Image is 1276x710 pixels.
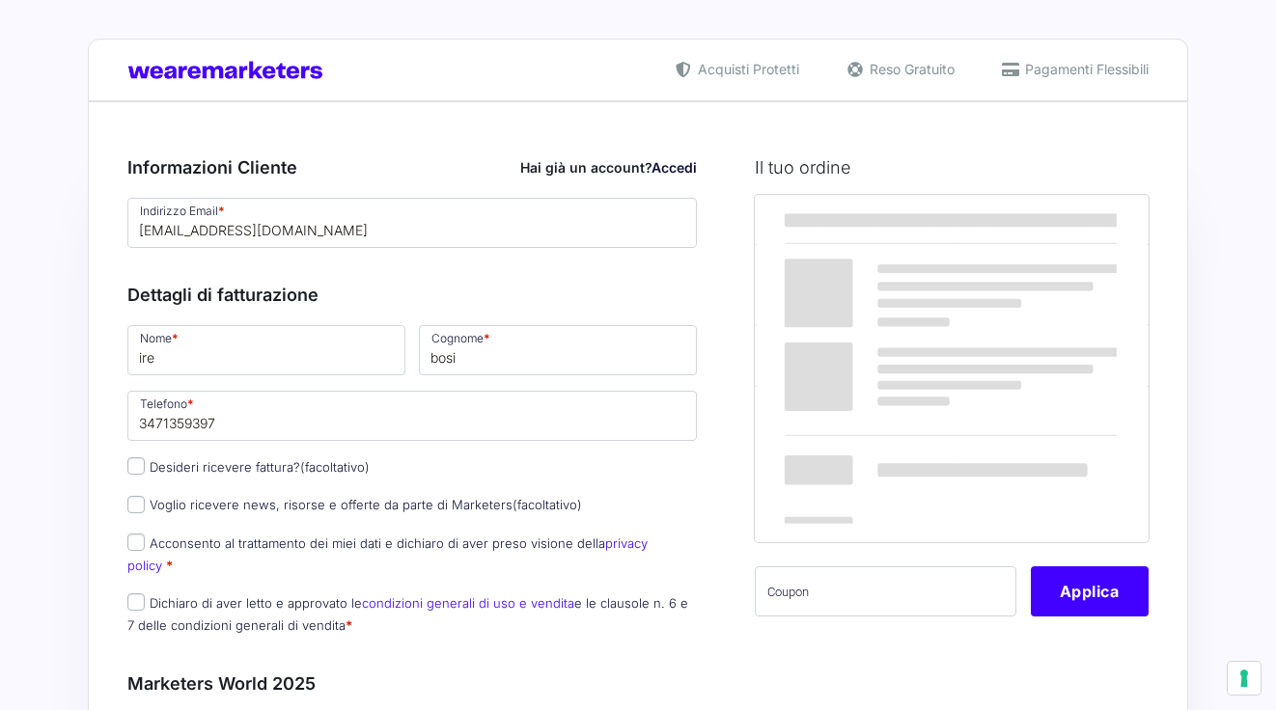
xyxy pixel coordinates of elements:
button: Applica [1031,566,1149,616]
h3: Il tuo ordine [755,154,1149,180]
input: Nome * [127,325,405,375]
input: Coupon [755,566,1016,616]
span: Acquisti Protetti [693,59,799,79]
input: Acconsento al trattamento dei miei dati e dichiaro di aver preso visione dellaprivacy policy [127,533,145,551]
span: (facoltativo) [300,459,370,475]
input: Indirizzo Email * [127,198,697,248]
span: Pagamenti Flessibili [1020,59,1149,79]
label: Dichiaro di aver letto e approvato le e le clausole n. 6 e 7 delle condizioni generali di vendita [127,595,688,633]
label: Voglio ricevere news, risorse e offerte da parte di Marketers [127,497,582,512]
td: Marketers World 2025 - MW25 Ticket Standard [755,245,982,325]
input: Cognome * [419,325,697,375]
span: Reso Gratuito [865,59,955,79]
button: Le tue preferenze relative al consenso per le tecnologie di tracciamento [1228,662,1261,695]
input: Voglio ricevere news, risorse e offerte da parte di Marketers(facoltativo) [127,496,145,513]
span: (facoltativo) [513,497,582,512]
h3: Marketers World 2025 [127,670,697,696]
div: Hai già un account? [520,157,697,177]
a: condizioni generali di uso e vendita [362,595,574,611]
input: Desideri ricevere fattura?(facoltativo) [127,457,145,475]
th: Prodotto [755,195,982,245]
input: Telefono * [127,391,697,441]
a: Accedi [652,159,697,176]
label: Acconsento al trattamento dei miei dati e dichiaro di aver preso visione della [127,535,648,573]
th: Subtotale [981,195,1149,245]
input: Dichiaro di aver letto e approvato lecondizioni generali di uso e venditae le clausole n. 6 e 7 d... [127,593,145,611]
iframe: Customerly Messenger Launcher [15,635,73,693]
th: Totale [755,386,982,541]
h3: Informazioni Cliente [127,154,697,180]
th: Subtotale [755,325,982,386]
h3: Dettagli di fatturazione [127,282,697,308]
label: Desideri ricevere fattura? [127,459,370,475]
